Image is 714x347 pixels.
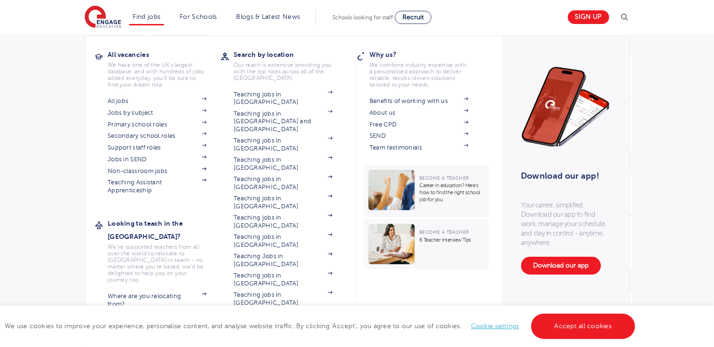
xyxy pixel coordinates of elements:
a: Become a TeacherCareer in education? Here’s how to find the right school job for you [363,165,492,217]
h3: All vacancies [108,48,220,61]
span: Become a Teacher [419,229,469,235]
p: We combine industry expertise with a personalised approach to deliver reliable, results-driven so... [369,62,468,88]
span: Become a Teacher [419,175,469,181]
a: Why us?We combine industry expertise with a personalised approach to deliver reliable, results-dr... [369,48,482,88]
p: We have one of the UK's largest database. and with hundreds of jobs added everyday. you'll be sur... [108,62,206,88]
a: Secondary school roles [108,132,206,140]
span: We use cookies to improve your experience, personalise content, and analyse website traffic. By c... [5,323,637,330]
p: Career in education? Here’s how to find the right school job for you [419,182,485,203]
a: Blogs & Latest News [236,13,300,20]
a: SEND [369,132,468,140]
a: Jobs in SEND [108,156,206,163]
a: Search by locationOur reach is extensive providing you with the top roles across all of the [GEOG... [234,48,346,81]
a: About us [369,109,468,117]
a: Download our app [521,257,601,275]
a: Where are you relocating from? [108,292,206,308]
a: Teaching Assistant Apprenticeship [108,179,206,194]
p: Our reach is extensive providing you with the top roles across all of the [GEOGRAPHIC_DATA] [234,62,332,81]
h3: Why us? [369,48,482,61]
a: Teaching jobs in [GEOGRAPHIC_DATA] [234,156,332,172]
a: Team testimonials [369,144,468,151]
a: Accept all cookies [531,314,636,339]
a: Teaching jobs in [GEOGRAPHIC_DATA] [234,175,332,191]
a: Teaching jobs in [GEOGRAPHIC_DATA] [234,233,332,249]
a: Recruit [395,11,432,24]
p: We've supported teachers from all over the world to relocate to [GEOGRAPHIC_DATA] to teach - no m... [108,244,206,283]
a: Benefits of working with us [369,97,468,105]
a: Teaching jobs in [GEOGRAPHIC_DATA] [234,91,332,106]
a: Teaching jobs in [GEOGRAPHIC_DATA] [234,195,332,210]
h3: Looking to teach in the [GEOGRAPHIC_DATA]? [108,217,220,243]
a: Primary school roles [108,121,206,128]
a: For Schools [180,13,217,20]
a: Looking to teach in the [GEOGRAPHIC_DATA]?We've supported teachers from all over the world to rel... [108,217,220,283]
h3: Download our app! [521,166,606,186]
a: Teaching Jobs in [GEOGRAPHIC_DATA] [234,252,332,268]
a: Teaching jobs in [GEOGRAPHIC_DATA] [234,272,332,287]
a: Cookie settings [471,323,519,330]
a: Support staff roles [108,144,206,151]
a: Teaching jobs in [GEOGRAPHIC_DATA] and [GEOGRAPHIC_DATA] [234,110,332,133]
p: 6 Teacher Interview Tips [419,237,485,244]
a: Become a Teacher6 Teacher Interview Tips [363,219,492,269]
a: All vacanciesWe have one of the UK's largest database. and with hundreds of jobs added everyday. ... [108,48,220,88]
span: Recruit [402,14,424,21]
img: Engage Education [85,6,121,29]
a: Teaching jobs in [GEOGRAPHIC_DATA] [234,137,332,152]
p: Your career, simplified. Download our app to find work, manage your schedule, and stay in control... [521,200,610,247]
a: Free CPD [369,121,468,128]
a: Non-classroom jobs [108,167,206,175]
a: Sign up [568,10,609,24]
a: Find jobs [133,13,161,20]
a: Jobs by subject [108,109,206,117]
a: Teaching jobs in [GEOGRAPHIC_DATA] [234,291,332,307]
h3: Search by location [234,48,346,61]
a: All jobs [108,97,206,105]
a: Teaching jobs in [GEOGRAPHIC_DATA] [234,214,332,229]
span: Schools looking for staff [332,14,393,21]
